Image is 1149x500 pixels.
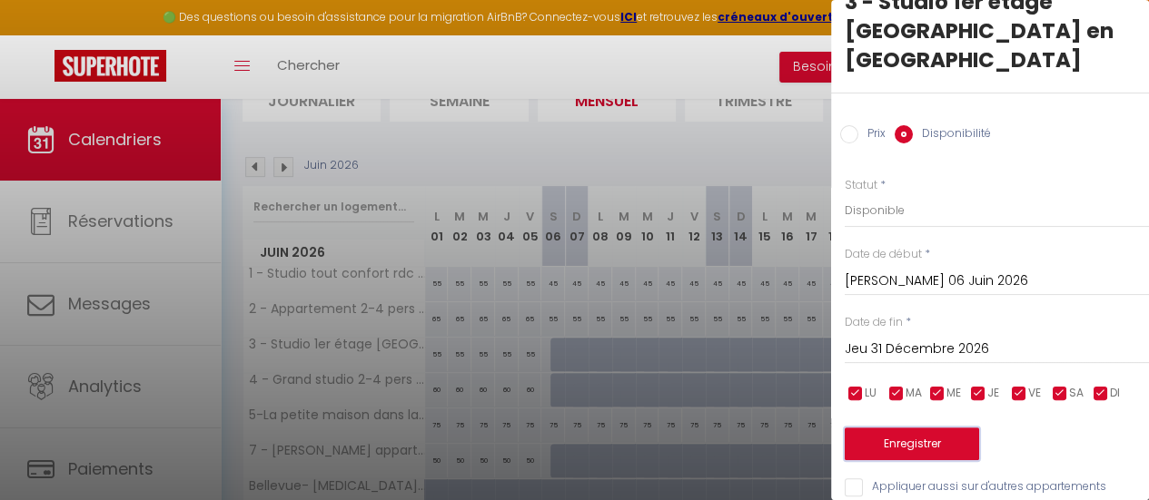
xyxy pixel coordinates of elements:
span: LU [865,385,877,402]
label: Disponibilité [913,125,991,145]
span: MA [906,385,922,402]
span: DI [1110,385,1120,402]
label: Date de début [845,246,922,263]
span: SA [1069,385,1084,402]
button: Enregistrer [845,427,979,460]
span: JE [987,385,999,402]
span: VE [1028,385,1041,402]
span: ME [946,385,961,402]
label: Statut [845,177,877,194]
label: Date de fin [845,314,903,331]
label: Prix [858,125,886,145]
button: Ouvrir le widget de chat LiveChat [15,7,69,62]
